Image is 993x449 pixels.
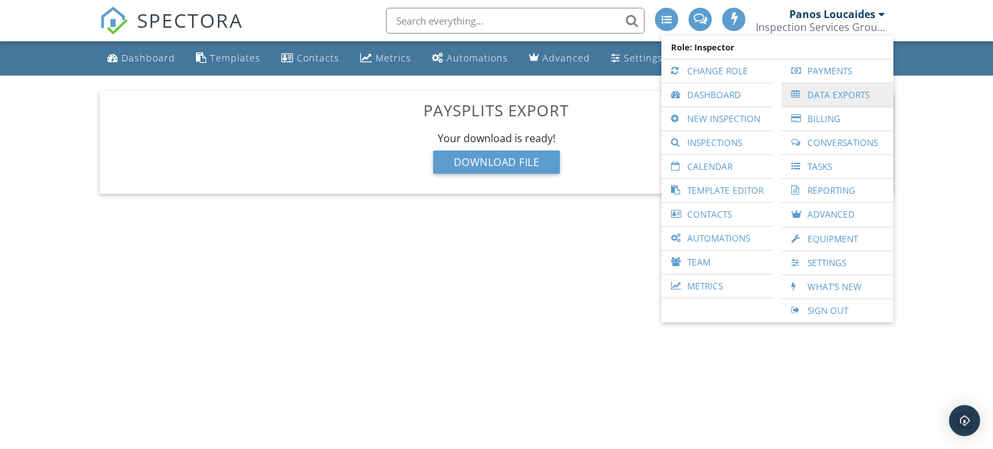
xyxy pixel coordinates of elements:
a: Templates [191,47,266,70]
div: Download File [433,151,561,174]
img: The Best Home Inspection Software - Spectora [100,6,128,35]
div: Metrics [376,52,411,64]
div: Settings [624,52,663,64]
a: SPECTORA [100,17,243,45]
span: SPECTORA [137,6,243,34]
div: Advanced [542,52,590,64]
a: Conversations [788,131,887,154]
a: Settings [788,251,887,275]
a: Dashboard [102,47,180,70]
div: Open Intercom Messenger [949,405,980,436]
a: Automations [668,227,767,250]
a: Change Role [668,59,767,83]
h3: Paysplits Export [110,101,884,119]
a: Data Exports [788,83,887,107]
div: Templates [210,52,261,64]
a: New Inspection [668,107,767,131]
a: Contacts [668,203,767,226]
a: Metrics [355,47,416,70]
div: Panos Loucaides [789,8,875,21]
span: Role: Inspector [668,36,887,59]
a: What's New [788,275,887,298]
a: Payments [788,59,887,83]
a: Inspections [668,131,767,154]
div: Inspection Services Group Inc [756,21,885,34]
a: Settings [606,47,668,70]
a: Tasks [788,155,887,178]
div: Your download is ready! [110,131,884,145]
div: Automations [447,52,508,64]
div: Dashboard [122,52,175,64]
a: Reporting [788,179,887,202]
a: Template Editor [668,179,767,202]
a: Dashboard [668,83,767,107]
div: Contacts [297,52,339,64]
a: Automations (Advanced) [427,47,513,70]
a: Advanced [524,47,595,70]
a: Advanced [788,203,887,227]
a: Calendar [668,155,767,178]
a: Contacts [276,47,345,70]
a: Team [668,251,767,274]
a: Metrics [668,275,767,298]
a: Equipment [788,227,887,251]
a: Sign Out [788,299,887,322]
input: Search everything... [386,8,645,34]
a: Billing [788,107,887,131]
